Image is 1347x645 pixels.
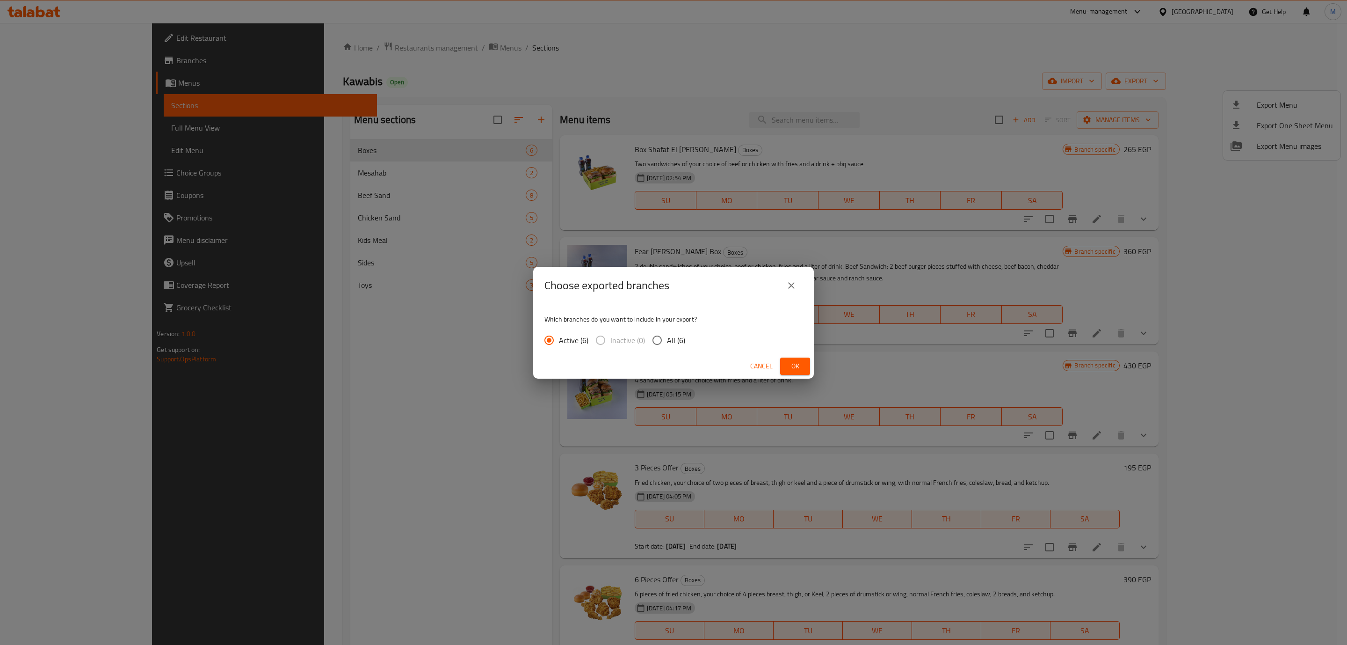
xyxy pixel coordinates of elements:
button: Cancel [746,358,776,375]
p: Which branches do you want to include in your export? [544,315,803,324]
span: Ok [788,360,803,372]
h2: Choose exported branches [544,278,669,293]
button: close [780,274,803,297]
span: Cancel [750,360,773,372]
button: Ok [780,358,810,375]
span: All (6) [667,335,685,346]
span: Inactive (0) [610,335,645,346]
span: Active (6) [559,335,588,346]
